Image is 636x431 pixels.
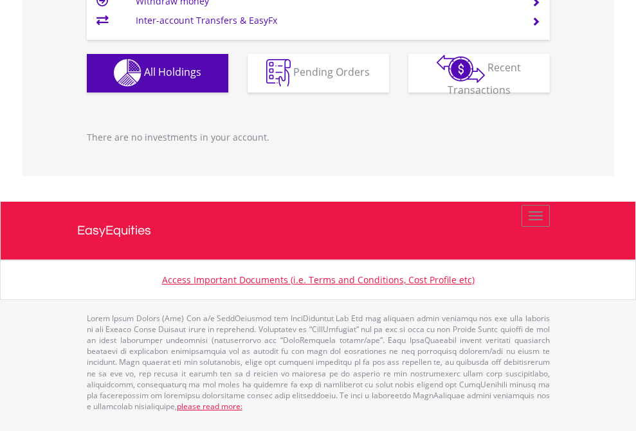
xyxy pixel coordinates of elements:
a: EasyEquities [77,202,559,259]
button: Pending Orders [248,54,389,92]
a: Access Important Documents (i.e. Terms and Conditions, Cost Profile etc) [162,274,475,286]
span: Recent Transactions [448,60,522,97]
img: holdings-wht.png [114,59,141,87]
td: Inter-account Transfers & EasyFx [136,11,516,30]
button: All Holdings [87,54,228,92]
button: Recent Transactions [408,54,550,92]
span: All Holdings [144,65,201,79]
img: transactions-zar-wht.png [437,55,485,83]
a: please read more: [177,401,242,412]
p: There are no investments in your account. [87,131,550,144]
p: Lorem Ipsum Dolors (Ame) Con a/e SeddOeiusmod tem InciDiduntut Lab Etd mag aliquaen admin veniamq... [87,313,550,412]
span: Pending Orders [293,65,370,79]
img: pending_instructions-wht.png [266,59,291,87]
